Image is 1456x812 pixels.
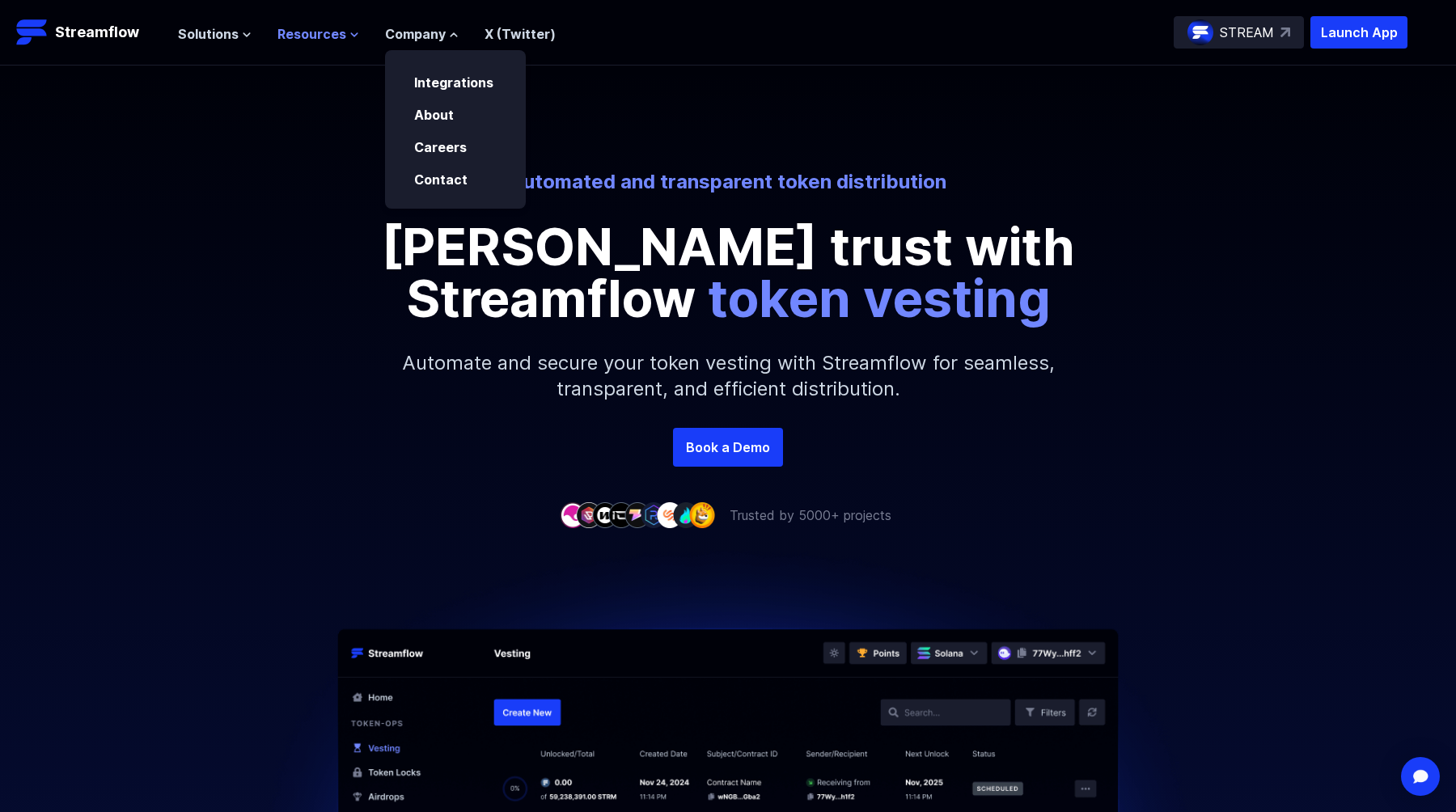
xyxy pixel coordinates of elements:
p: Automate and secure your token vesting with Streamflow for seamless, transparent, and efficient d... [380,324,1076,428]
span: token vesting [708,267,1051,329]
p: Trusted by 5000+ projects [730,505,891,525]
a: About [414,107,454,123]
img: company-2 [576,502,602,527]
button: Solutions [178,24,252,44]
img: top-right-arrow.svg [1280,27,1290,37]
button: Company [385,24,459,44]
span: Resources [277,24,346,44]
button: Launch App [1310,16,1407,49]
img: company-9 [689,502,715,527]
img: company-5 [624,502,650,527]
a: Contact [414,171,468,188]
button: Resources [277,24,359,44]
a: Streamflow [16,16,162,49]
img: company-8 [673,502,699,527]
img: company-3 [592,502,618,527]
img: streamflow-logo-circle.png [1187,19,1213,45]
a: X (Twitter) [485,26,556,42]
div: Open Intercom Messenger [1401,757,1440,796]
a: Integrations [414,74,493,91]
p: [PERSON_NAME] trust with Streamflow [364,221,1092,324]
img: company-4 [608,502,634,527]
img: company-6 [641,502,667,527]
p: STREAM [1220,23,1274,42]
span: Company [385,24,446,44]
span: Solutions [178,24,239,44]
p: Streamflow [55,21,139,44]
img: company-1 [560,502,586,527]
a: Careers [414,139,467,155]
p: Automated and transparent token distribution [280,169,1176,195]
img: company-7 [657,502,683,527]
a: STREAM [1174,16,1304,49]
img: Streamflow Logo [16,16,49,49]
a: Book a Demo [673,428,783,467]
